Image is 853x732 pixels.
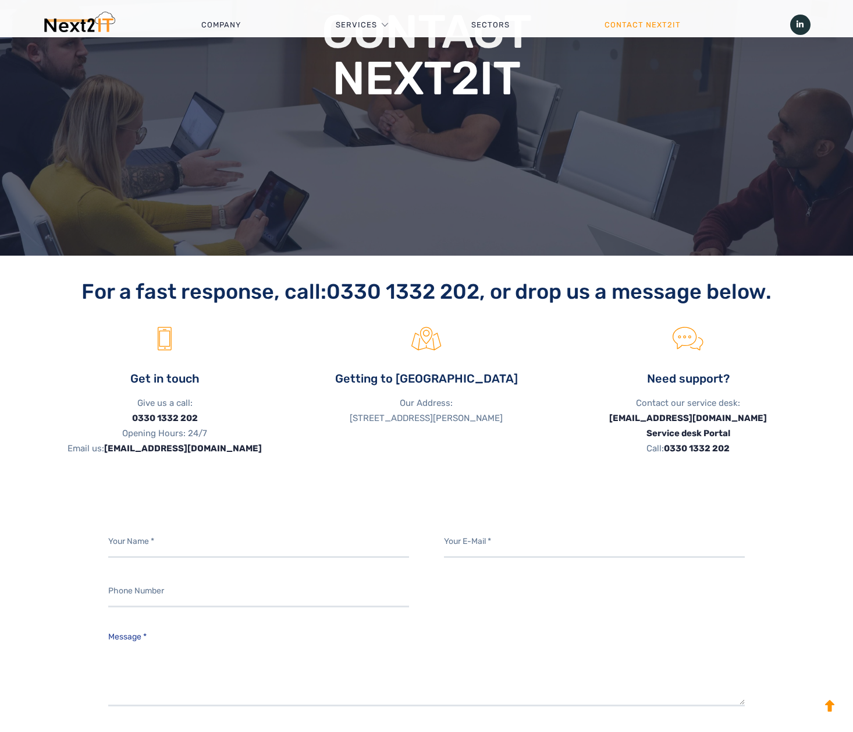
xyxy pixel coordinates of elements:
a: [EMAIL_ADDRESS][DOMAIN_NAME] [104,443,262,454]
h1: Contact Next2IT [234,9,619,102]
p: Contact our service desk: Call: [566,395,811,456]
img: Next2IT [42,12,115,38]
a: [EMAIL_ADDRESS][DOMAIN_NAME] [609,413,767,423]
h4: Getting to [GEOGRAPHIC_DATA] [304,371,549,387]
input: Phone Number [108,575,409,607]
p: Give us a call: Opening Hours: 24/7 Email us: [42,395,287,456]
a: 0330 1332 202 [132,413,198,423]
textarea: Message * [108,625,745,706]
p: Our Address: [STREET_ADDRESS][PERSON_NAME] [304,395,549,426]
a: Company [154,8,288,43]
a: Service desk Portal [646,428,730,439]
h4: Need support? [566,371,811,387]
h2: For a fast response, call: , or drop us a message below. [42,279,810,304]
a: Services [336,8,377,43]
a: Sectors [424,8,557,43]
a: 0330 1332 202 [664,443,730,454]
a: 0330 1332 202 [326,279,479,304]
input: Your Name * [108,526,409,558]
input: Your E-Mail * [444,526,745,558]
a: Contact Next2IT [557,8,728,43]
h4: Get in touch [42,371,287,387]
